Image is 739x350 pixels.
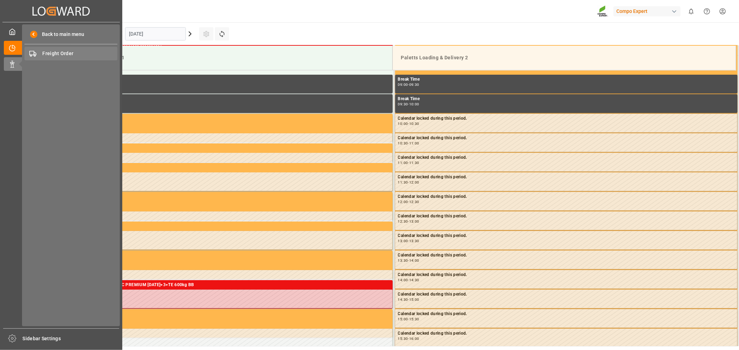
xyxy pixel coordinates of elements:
[398,135,734,142] div: Calendar locked during this period.
[408,83,409,86] div: -
[53,330,390,337] div: Calendar locked during this period.
[53,164,390,171] div: Occupied
[53,193,390,200] div: Occupied
[398,232,734,239] div: Calendar locked during this period.
[53,96,390,103] div: Break Time
[53,289,390,295] div: Main ref : 6100002074, 2000001301
[398,220,408,223] div: 12:30
[408,298,409,301] div: -
[398,115,734,122] div: Calendar locked during this period.
[699,3,715,19] button: Help Center
[53,311,390,318] div: Occupied
[409,278,419,282] div: 14:30
[614,5,683,18] button: Compo Expert
[409,161,419,164] div: 11:30
[409,200,419,203] div: 12:30
[53,282,390,289] div: FLO N31 31-0-0 25kg (x40) INTNTC PREMIUM [DATE]+3+TE 600kg BB
[408,181,409,184] div: -
[53,145,390,152] div: Occupied
[398,213,734,220] div: Calendar locked during this period.
[398,291,734,298] div: Calendar locked during this period.
[408,318,409,321] div: -
[409,318,419,321] div: 15:30
[398,278,408,282] div: 14:00
[53,154,390,161] div: Calendar locked during this period.
[683,3,699,19] button: show 0 new notifications
[408,337,409,340] div: -
[409,220,419,223] div: 13:00
[398,337,408,340] div: 15:30
[408,220,409,223] div: -
[125,27,186,40] input: DD.MM.YYYY
[53,291,390,298] div: Calendar locked during this period.
[37,31,85,38] span: Back to main menu
[398,318,408,321] div: 15:00
[398,252,734,259] div: Calendar locked during this period.
[408,103,409,106] div: -
[43,50,118,57] span: Freight Order
[408,161,409,164] div: -
[53,115,390,122] div: Occupied
[398,83,408,86] div: 09:00
[409,337,419,340] div: 16:00
[409,259,419,262] div: 14:00
[614,6,681,16] div: Compo Expert
[409,239,419,243] div: 13:30
[408,278,409,282] div: -
[53,223,390,230] div: Occupied
[408,239,409,243] div: -
[398,51,730,64] div: Paletts Loading & Delivery 2
[4,41,118,54] a: Timeslot Management
[398,161,408,164] div: 11:00
[408,259,409,262] div: -
[398,200,408,203] div: 12:00
[53,252,390,259] div: Occupied
[398,271,734,278] div: Calendar locked during this period.
[398,122,408,125] div: 10:00
[24,47,117,60] a: Freight Order
[398,181,408,184] div: 11:30
[398,259,408,262] div: 13:30
[53,271,390,278] div: Calendar locked during this period.
[398,330,734,337] div: Calendar locked during this period.
[409,83,419,86] div: 09:30
[23,335,119,342] span: Sidebar Settings
[409,122,419,125] div: 10:30
[398,96,735,103] div: Break Time
[398,76,735,83] div: Break Time
[409,142,419,145] div: 11:00
[409,181,419,184] div: 12:00
[408,200,409,203] div: -
[597,5,609,17] img: Screenshot%202023-09-29%20at%2010.02.21.png_1712312052.png
[53,174,390,181] div: Calendar locked during this period.
[53,135,390,142] div: Calendar locked during this period.
[409,103,419,106] div: 10:00
[398,239,408,243] div: 13:00
[409,298,419,301] div: 15:00
[408,122,409,125] div: -
[408,142,409,145] div: -
[398,311,734,318] div: Calendar locked during this period.
[53,76,390,83] div: Break Time
[53,213,390,220] div: Calendar locked during this period.
[398,142,408,145] div: 10:30
[4,25,118,38] a: My Cockpit
[398,298,408,301] div: 14:30
[55,51,387,64] div: Paletts Loading & Delivery 1
[398,154,734,161] div: Calendar locked during this period.
[398,103,408,106] div: 09:30
[398,174,734,181] div: Calendar locked during this period.
[53,232,390,239] div: Calendar locked during this period.
[398,193,734,200] div: Calendar locked during this period.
